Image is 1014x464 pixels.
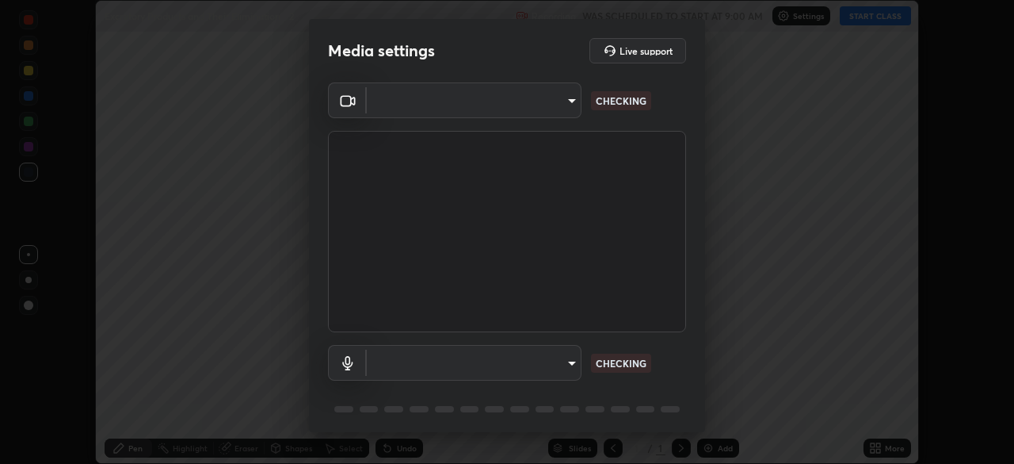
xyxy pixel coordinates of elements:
h5: Live support [619,46,673,56]
div: ​ [367,82,581,118]
p: CHECKING [596,94,646,108]
p: CHECKING [596,356,646,370]
h2: Media settings [328,40,435,61]
div: ​ [367,345,581,381]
